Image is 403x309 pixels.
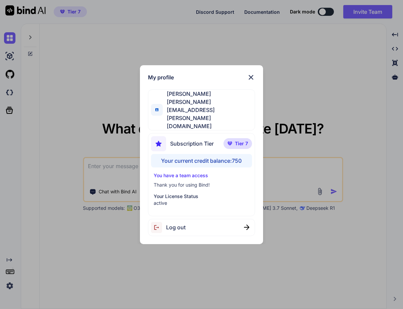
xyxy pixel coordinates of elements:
img: close [244,225,249,230]
h1: My profile [148,73,174,81]
img: logout [151,222,166,233]
span: [PERSON_NAME][EMAIL_ADDRESS][PERSON_NAME][DOMAIN_NAME] [163,98,255,130]
div: Your current credit balance: 750 [151,154,252,167]
img: close [247,73,255,81]
span: [PERSON_NAME] [163,90,255,98]
p: Your License Status [154,193,249,200]
span: Log out [166,223,186,231]
p: active [154,200,249,206]
img: subscription [151,136,166,151]
p: You have a team access [154,172,249,179]
span: Subscription Tier [170,140,214,148]
span: Tier 7 [235,140,248,147]
img: premium [228,142,232,146]
p: Thank you for using Bind! [154,182,249,188]
img: profile [155,108,158,111]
